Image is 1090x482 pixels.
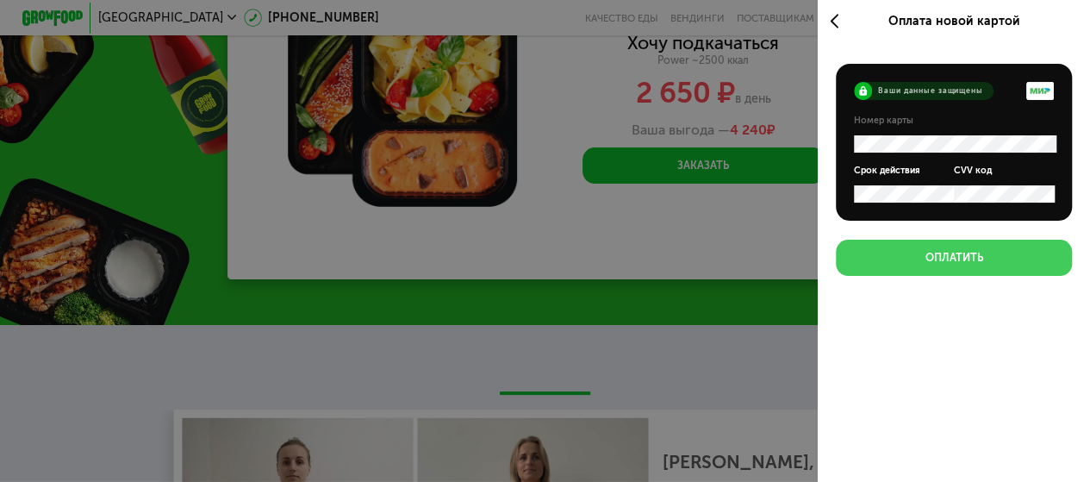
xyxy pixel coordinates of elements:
[836,240,1072,276] button: Оплатить
[925,250,982,266] div: Оплатить
[854,115,913,127] span: Номер карты
[888,14,1019,28] span: Оплата новой картой
[854,165,920,177] span: Срок действия
[878,86,983,96] span: Ваши данные защищены
[954,165,992,177] span: CVV код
